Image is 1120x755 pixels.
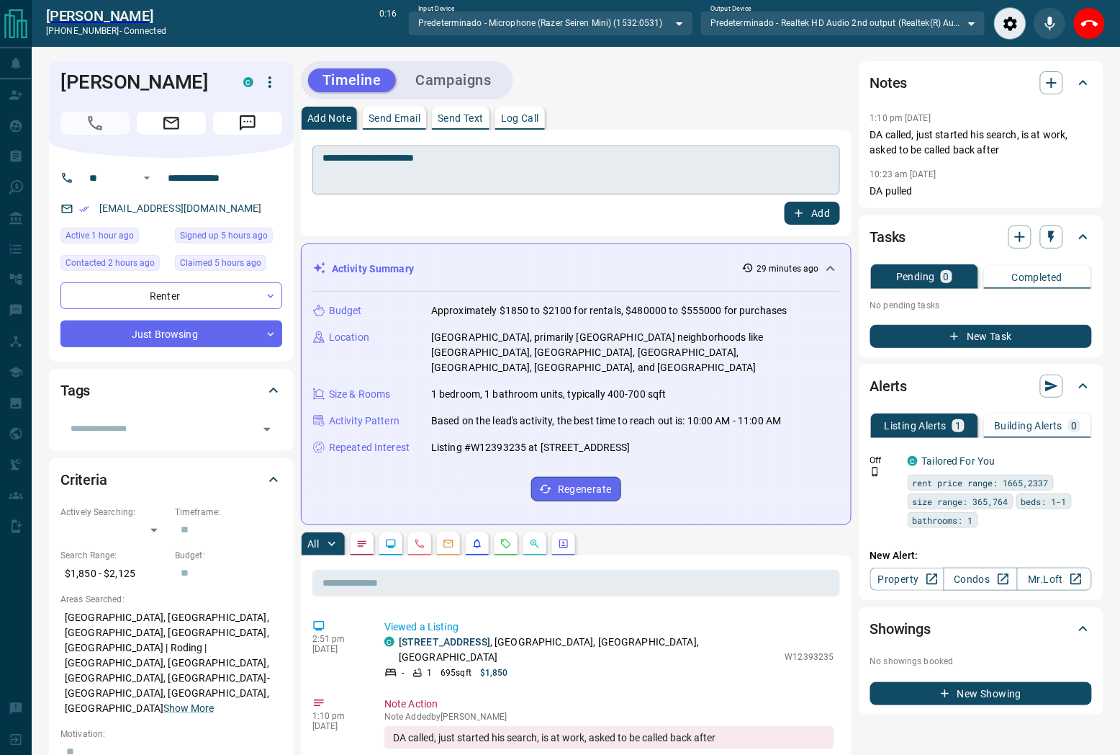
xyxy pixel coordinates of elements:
[60,112,130,135] span: Call
[757,262,819,275] p: 29 minutes ago
[1021,494,1067,509] span: beds: 1-1
[431,330,839,375] p: [GEOGRAPHIC_DATA], primarily [GEOGRAPHIC_DATA] neighborhoods like [GEOGRAPHIC_DATA], [GEOGRAPHIC_...
[1017,568,1091,591] a: Mr.Loft
[994,7,1026,40] div: Audio Settings
[385,538,397,550] svg: Lead Browsing Activity
[870,184,1092,199] p: DA pulled
[257,419,277,439] button: Open
[79,204,89,214] svg: Email Verified
[870,225,906,249] h2: Tasks
[408,11,693,35] div: Predeterminado - Microphone (Razer Seiren Mini) (1532:0531)
[329,414,399,429] p: Activity Pattern
[180,228,268,243] span: Signed up 5 hours ago
[137,112,206,135] span: Email
[369,113,420,123] p: Send Email
[163,701,214,716] button: Show More
[471,538,483,550] svg: Listing Alerts
[312,711,363,721] p: 1:10 pm
[60,549,168,562] p: Search Range:
[384,620,834,635] p: Viewed a Listing
[99,202,262,214] a: [EMAIL_ADDRESS][DOMAIN_NAME]
[46,24,166,37] p: [PHONE_NUMBER] -
[356,538,368,550] svg: Notes
[700,11,985,35] div: Predeterminado - Realtek HD Audio 2nd output (Realtek(R) Audio)
[441,666,471,679] p: 695 sqft
[944,272,949,282] p: 0
[60,282,282,309] div: Renter
[870,295,1092,316] p: No pending tasks
[307,539,319,549] p: All
[379,7,397,40] p: 0:16
[870,682,1092,705] button: New Showing
[870,612,1092,646] div: Showings
[870,568,944,591] a: Property
[1073,7,1106,40] div: End Call
[60,228,168,248] div: Tue Sep 16 2025
[60,255,168,275] div: Tue Sep 16 2025
[870,617,931,640] h2: Showings
[870,220,1092,254] div: Tasks
[710,4,751,14] label: Output Device
[431,414,782,429] p: Based on the lead's activity, the best time to reach out is: 10:00 AM - 11:00 AM
[885,421,947,431] p: Listing Alerts
[431,303,787,318] p: Approximately $1850 to $2100 for rentals, $480000 to $555000 for purchases
[908,456,918,466] div: condos.ca
[243,77,253,87] div: condos.ca
[60,728,282,741] p: Motivation:
[175,549,282,562] p: Budget:
[213,112,282,135] span: Message
[124,26,166,36] span: connected
[785,202,839,225] button: Add
[138,169,155,187] button: Open
[46,7,166,24] a: [PERSON_NAME]
[955,421,961,431] p: 1
[332,262,414,277] p: Activity Summary
[913,494,1008,509] span: size range: 365,764
[501,113,539,123] p: Log Call
[1012,272,1063,282] p: Completed
[60,506,168,519] p: Actively Searching:
[402,68,506,92] button: Campaigns
[870,113,931,123] p: 1:10 pm [DATE]
[870,548,1092,563] p: New Alert:
[60,379,90,402] h2: Tags
[384,697,834,712] p: Note Action
[66,256,155,270] span: Contacted 2 hours ago
[913,513,973,527] span: bathrooms: 1
[944,568,1018,591] a: Condos
[870,325,1092,348] button: New Task
[308,68,396,92] button: Timeline
[870,467,880,477] svg: Push Notification Only
[870,66,1092,100] div: Notes
[329,330,369,345] p: Location
[329,440,410,455] p: Repeated Interest
[312,721,363,731] p: [DATE]
[312,634,363,644] p: 2:51 pm
[66,228,134,243] span: Active 1 hour ago
[175,255,282,275] div: Tue Sep 16 2025
[418,4,455,14] label: Input Device
[329,303,362,318] p: Budget
[384,726,834,749] div: DA called, just started his search, is at work, asked to be called back after
[431,387,667,402] p: 1 bedroom, 1 bathroom units, typically 400-700 sqft
[870,454,899,467] p: Off
[313,256,839,282] div: Activity Summary29 minutes ago
[443,538,454,550] svg: Emails
[994,421,1062,431] p: Building Alerts
[307,113,351,123] p: Add Note
[60,606,282,720] p: [GEOGRAPHIC_DATA], [GEOGRAPHIC_DATA], [GEOGRAPHIC_DATA], [GEOGRAPHIC_DATA], [GEOGRAPHIC_DATA] | R...
[399,635,778,665] p: , [GEOGRAPHIC_DATA], [GEOGRAPHIC_DATA], [GEOGRAPHIC_DATA]
[60,321,282,347] div: Just Browsing
[870,369,1092,403] div: Alerts
[431,440,631,455] p: Listing #W12393235 at [STREET_ADDRESS]
[329,387,391,402] p: Size & Rooms
[870,71,908,94] h2: Notes
[1034,7,1066,40] div: Mute
[480,666,508,679] p: $1,850
[384,712,834,722] p: Note Added by [PERSON_NAME]
[60,463,282,497] div: Criteria
[500,538,512,550] svg: Requests
[180,256,261,270] span: Claimed 5 hours ago
[175,228,282,248] div: Tue Sep 16 2025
